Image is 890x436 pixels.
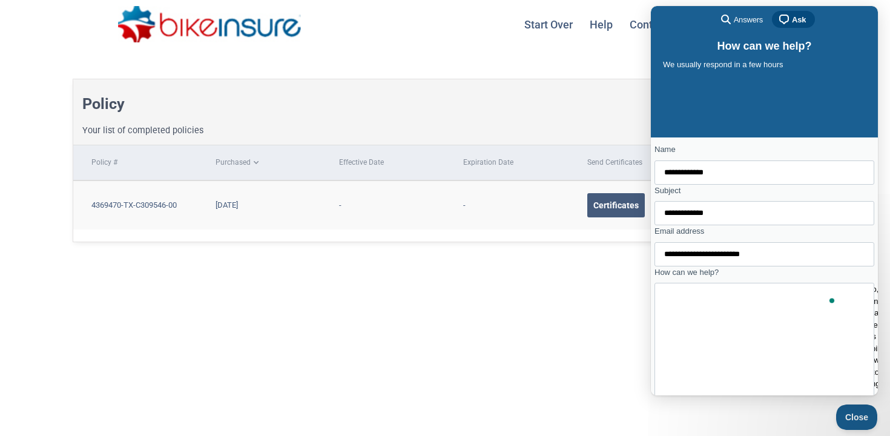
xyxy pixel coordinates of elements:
[73,145,197,181] th: Policy #
[517,9,580,40] a: Start Over
[82,96,125,112] h1: Policy
[587,193,645,217] div: Certificates
[651,6,878,395] iframe: To enrich screen reader interactions, please activate Accessibility in Grammarly extension settings
[4,180,30,189] span: Subject
[197,181,321,230] td: [DATE]
[622,9,690,40] a: Contact Us
[73,181,197,230] td: 4369470-TX-C309546-00
[836,405,878,430] iframe: Help Scout Beacon - Close
[208,277,245,408] div: Hello, I recently upgraded some parts on my bike and would like to change the accecories
[118,6,301,42] img: bikeinsure logo
[445,145,569,181] th: Expiration Date
[321,145,445,181] th: Effective Date
[4,262,68,271] span: How can we help?
[197,145,321,181] th: Purchased
[82,122,203,139] p: Your list of completed policies
[569,145,693,181] th: Send Certificates
[445,181,569,230] td: -
[4,220,53,230] span: Email address
[321,181,445,230] td: -
[4,139,25,148] span: Name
